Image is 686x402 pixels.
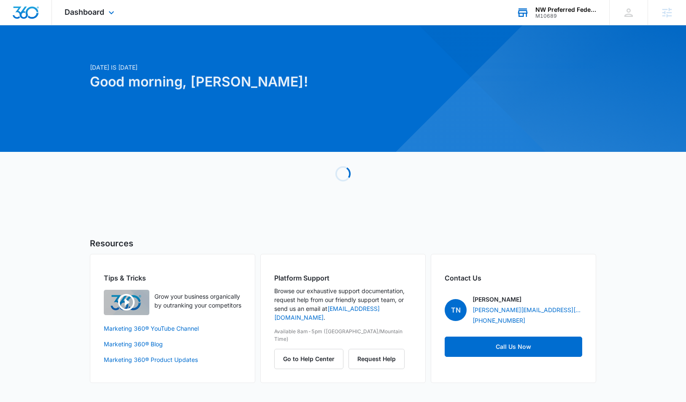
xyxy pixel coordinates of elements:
[535,6,597,13] div: account name
[473,305,582,314] a: [PERSON_NAME][EMAIL_ADDRESS][PERSON_NAME][DOMAIN_NAME]
[90,237,596,250] h5: Resources
[445,337,582,357] a: Call Us Now
[274,349,343,369] button: Go to Help Center
[274,328,412,343] p: Available 8am-5pm ([GEOGRAPHIC_DATA]/Mountain Time)
[348,349,405,369] button: Request Help
[104,290,149,315] img: Quick Overview Video
[104,340,241,348] a: Marketing 360® Blog
[445,273,582,283] h2: Contact Us
[348,355,405,362] a: Request Help
[473,295,521,304] p: [PERSON_NAME]
[104,355,241,364] a: Marketing 360® Product Updates
[274,273,412,283] h2: Platform Support
[473,316,525,325] a: [PHONE_NUMBER]
[535,13,597,19] div: account id
[274,355,348,362] a: Go to Help Center
[154,292,241,310] p: Grow your business organically by outranking your competitors
[90,63,424,72] p: [DATE] is [DATE]
[274,286,412,322] p: Browse our exhaustive support documentation, request help from our friendly support team, or send...
[65,8,104,16] span: Dashboard
[104,324,241,333] a: Marketing 360® YouTube Channel
[445,299,467,321] span: TN
[90,72,424,92] h1: Good morning, [PERSON_NAME]!
[104,273,241,283] h2: Tips & Tricks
